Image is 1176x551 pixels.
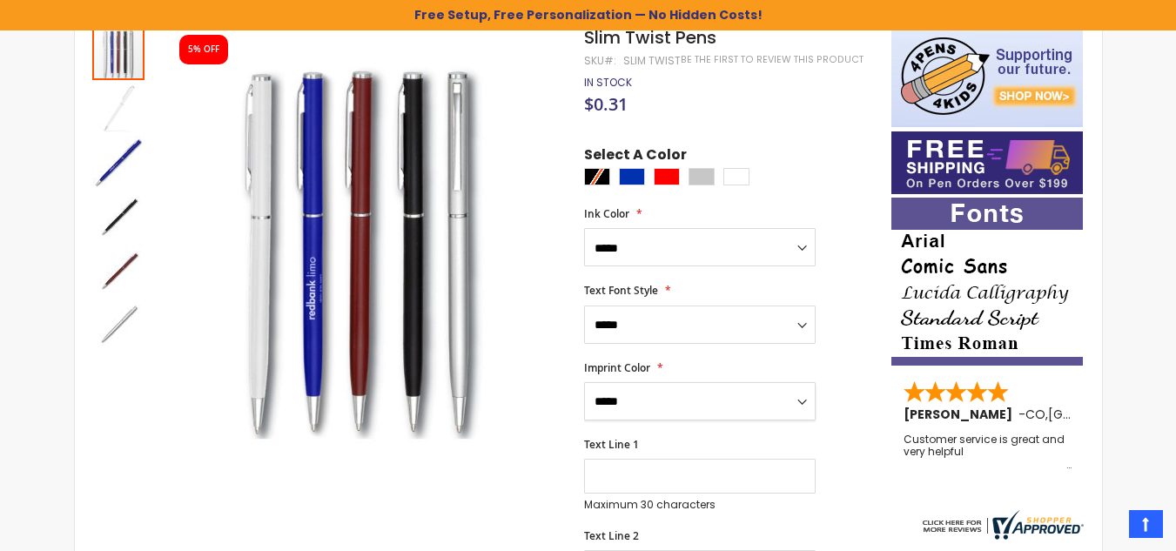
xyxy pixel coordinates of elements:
[681,53,864,66] a: Be the first to review this product
[1032,504,1176,551] iframe: Google Customer Reviews
[92,244,144,296] img: Slim Twist Pens
[584,76,632,90] div: Availability
[654,168,680,185] div: Red
[92,134,146,188] div: Slim Twist Pens
[92,190,144,242] img: Slim Twist Pens
[891,26,1083,127] img: 4pens 4 kids
[723,168,749,185] div: White
[164,51,561,449] img: Slim Twist Pens
[1025,406,1045,423] span: CO
[1018,406,1176,423] span: - ,
[904,406,1018,423] span: [PERSON_NAME]
[689,168,715,185] div: Silver
[584,53,616,68] strong: SKU
[619,168,645,185] div: Blue
[891,198,1083,366] img: font-personalization-examples
[584,206,629,221] span: Ink Color
[891,131,1083,194] img: Free shipping on orders over $199
[623,54,681,68] div: Slim Twist
[188,44,219,56] div: 5% OFF
[584,92,628,116] span: $0.31
[92,80,146,134] div: Slim Twist Pens
[92,242,146,296] div: Slim Twist Pens
[584,283,658,298] span: Text Font Style
[584,145,687,169] span: Select A Color
[92,296,144,350] div: Slim Twist Pens
[904,433,1072,471] div: Customer service is great and very helpful
[918,510,1084,540] img: 4pens.com widget logo
[92,82,144,134] img: Slim Twist Pens
[92,298,144,350] img: Slim Twist Pens
[92,188,146,242] div: Slim Twist Pens
[92,136,144,188] img: Slim Twist Pens
[1048,406,1176,423] span: [GEOGRAPHIC_DATA]
[584,498,816,512] p: Maximum 30 characters
[584,437,639,452] span: Text Line 1
[584,528,639,543] span: Text Line 2
[918,528,1084,543] a: 4pens.com certificate URL
[584,75,632,90] span: In stock
[584,25,716,50] span: Slim Twist Pens
[584,360,650,375] span: Imprint Color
